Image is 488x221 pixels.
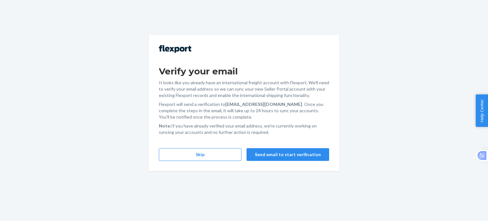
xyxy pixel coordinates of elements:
[476,94,488,127] button: Help Center
[159,148,241,161] button: Skip
[159,123,329,135] p: If you have already verified your email address, we're currently working on syncing your accounts...
[159,123,171,128] strong: Note:
[225,101,302,107] strong: [EMAIL_ADDRESS][DOMAIN_NAME]
[247,148,329,161] button: Send email to start verification
[159,66,329,77] h1: Verify your email
[159,45,191,53] img: Flexport logo
[159,79,329,99] p: It looks like you already have an international freight account with Flexport. We'll need to veri...
[159,101,329,120] p: Flexport will send a verification to . Once you complete the steps in the email, it will take up ...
